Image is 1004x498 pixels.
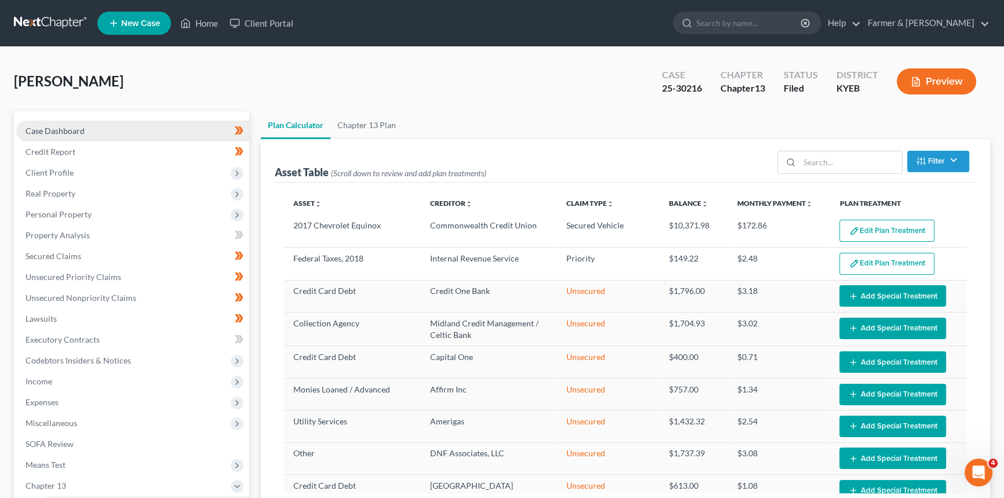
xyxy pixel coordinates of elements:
[284,410,421,442] td: Utility Services
[430,199,472,208] a: Creditorunfold_more
[315,201,322,208] i: unfold_more
[26,126,85,136] span: Case Dashboard
[331,168,486,178] span: (Scroll down to review and add plan treatments)
[26,251,81,261] span: Secured Claims
[26,147,75,157] span: Credit Report
[465,201,472,208] i: unfold_more
[836,82,878,95] div: KYEB
[26,230,90,240] span: Property Analysis
[16,141,249,162] a: Credit Report
[728,442,831,474] td: $3.08
[557,442,660,474] td: Unsecured
[16,225,249,246] a: Property Analysis
[16,434,249,455] a: SOFA Review
[174,13,224,34] a: Home
[557,215,660,248] td: Secured Vehicle
[897,68,976,94] button: Preview
[557,346,660,378] td: Unsecured
[784,68,818,82] div: Status
[799,151,902,173] input: Search...
[121,19,160,28] span: New Case
[224,13,299,34] a: Client Portal
[26,168,74,177] span: Client Profile
[557,410,660,442] td: Unsecured
[26,355,131,365] span: Codebtors Insiders & Notices
[557,248,660,280] td: Priority
[755,82,765,93] span: 13
[662,68,702,82] div: Case
[669,199,708,208] a: Balanceunfold_more
[26,209,92,219] span: Personal Property
[660,410,728,442] td: $1,432.32
[26,272,121,282] span: Unsecured Priority Claims
[421,280,558,312] td: Credit One Bank
[728,248,831,280] td: $2.48
[660,346,728,378] td: $400.00
[839,448,946,469] button: Add Special Treatment
[836,68,878,82] div: District
[862,13,990,34] a: Farmer & [PERSON_NAME]
[557,378,660,410] td: Unsecured
[784,82,818,95] div: Filed
[728,312,831,346] td: $3.02
[26,460,66,470] span: Means Test
[421,410,558,442] td: Amerigas
[849,259,859,268] img: edit-pencil-c1479a1de80d8dea1e2430c2f745a3c6a07e9d7aa2eeffe225670001d78357a8.svg
[284,215,421,248] td: 2017 Chevrolet Equinox
[830,192,967,215] th: Plan Treatment
[839,416,946,437] button: Add Special Treatment
[330,111,403,139] a: Chapter 13 Plan
[557,280,660,312] td: Unsecured
[14,72,123,89] span: [PERSON_NAME]
[660,442,728,474] td: $1,737.39
[421,346,558,378] td: Capital One
[660,215,728,248] td: $10,371.98
[806,201,813,208] i: unfold_more
[16,121,249,141] a: Case Dashboard
[421,378,558,410] td: Affirm Inc
[26,335,100,344] span: Executory Contracts
[16,288,249,308] a: Unsecured Nonpriority Claims
[849,226,859,236] img: edit-pencil-c1479a1de80d8dea1e2430c2f745a3c6a07e9d7aa2eeffe225670001d78357a8.svg
[728,346,831,378] td: $0.71
[662,82,702,95] div: 25-30216
[284,248,421,280] td: Federal Taxes, 2018
[607,201,614,208] i: unfold_more
[284,280,421,312] td: Credit Card Debt
[701,201,708,208] i: unfold_more
[284,442,421,474] td: Other
[421,248,558,280] td: Internal Revenue Service
[965,459,992,486] iframe: Intercom live chat
[284,346,421,378] td: Credit Card Debt
[839,285,946,307] button: Add Special Treatment
[261,111,330,139] a: Plan Calculator
[284,378,421,410] td: Monies Loaned / Advanced
[660,248,728,280] td: $149.22
[26,481,66,490] span: Chapter 13
[16,329,249,350] a: Executory Contracts
[26,397,59,407] span: Expenses
[421,215,558,248] td: Commonwealth Credit Union
[660,378,728,410] td: $757.00
[16,246,249,267] a: Secured Claims
[284,312,421,346] td: Collection Agency
[16,267,249,288] a: Unsecured Priority Claims
[26,314,57,323] span: Lawsuits
[275,165,486,179] div: Asset Table
[26,439,74,449] span: SOFA Review
[728,215,831,248] td: $172.86
[728,410,831,442] td: $2.54
[822,13,861,34] a: Help
[16,308,249,329] a: Lawsuits
[696,12,802,34] input: Search by name...
[839,384,946,405] button: Add Special Treatment
[293,199,322,208] a: Assetunfold_more
[566,199,614,208] a: Claim Typeunfold_more
[721,68,765,82] div: Chapter
[660,312,728,346] td: $1,704.93
[839,318,946,339] button: Add Special Treatment
[839,253,934,275] button: Edit Plan Treatment
[721,82,765,95] div: Chapter
[907,151,969,172] button: Filter
[660,280,728,312] td: $1,796.00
